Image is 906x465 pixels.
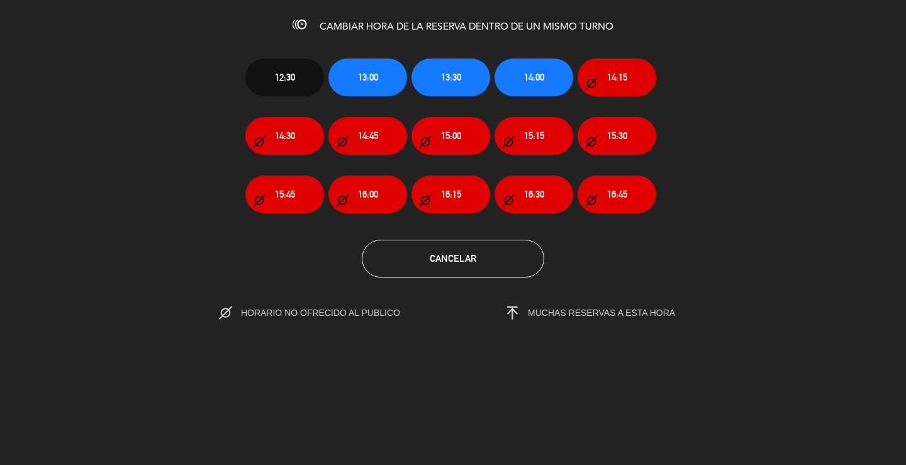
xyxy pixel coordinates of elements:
[358,70,378,84] span: 13:00
[275,70,295,84] span: 12:30
[578,176,656,213] button: 16:45
[411,176,490,213] button: 16:15
[320,22,613,32] span: CAMBIAR HORA DE LA RESERVA DENTRO DE UN MISMO TURNO
[528,308,675,318] span: MUCHAS RESERVAS A ESTA HORA
[441,187,461,201] span: 16:15
[430,253,476,264] span: Cancelar
[245,176,324,213] button: 15:45
[607,187,627,201] span: 16:45
[578,117,656,155] button: 15:30
[607,128,627,143] span: 15:30
[495,59,573,96] button: 14:00
[275,128,295,143] span: 14:30
[495,176,573,213] button: 16:30
[524,128,544,143] span: 15:15
[275,187,295,201] span: 15:45
[328,59,407,96] button: 13:00
[441,128,461,143] span: 15:00
[358,128,378,143] span: 14:45
[441,70,461,84] span: 13:30
[362,240,544,277] button: Cancelar
[241,308,427,318] span: HORARIO NO OFRECIDO AL PUBLICO
[245,117,324,155] button: 14:30
[524,70,544,84] span: 14:00
[578,59,656,96] button: 14:15
[524,187,544,201] span: 16:30
[607,70,627,84] span: 14:15
[411,117,490,155] button: 15:00
[495,117,573,155] button: 15:15
[328,117,407,155] button: 14:45
[328,176,407,213] button: 16:00
[358,187,378,201] span: 16:00
[245,59,324,96] button: 12:30
[411,59,490,96] button: 13:30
